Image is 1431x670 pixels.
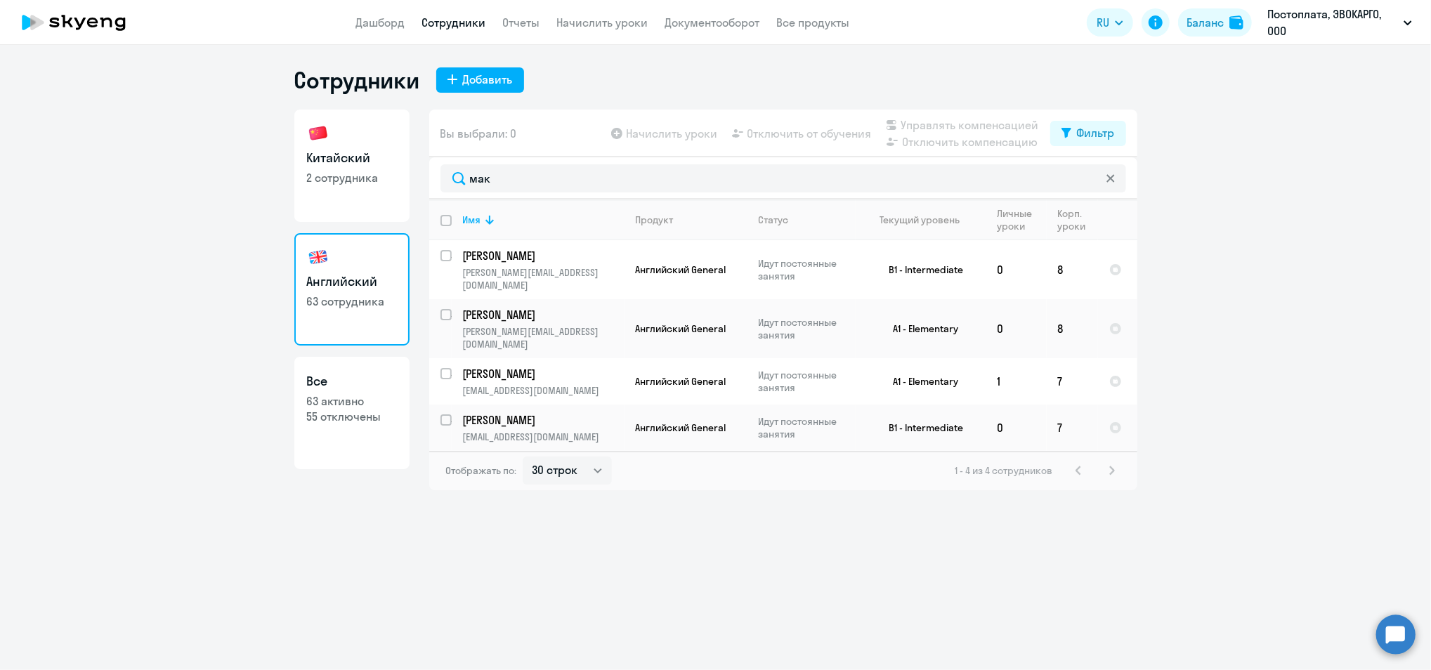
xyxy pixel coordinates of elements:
[1058,207,1097,232] div: Корп. уроки
[636,263,726,276] span: Английский General
[1058,207,1088,232] div: Корп. уроки
[986,358,1047,405] td: 1
[463,325,624,350] p: [PERSON_NAME][EMAIL_ADDRESS][DOMAIN_NAME]
[986,405,1047,451] td: 0
[463,214,624,226] div: Имя
[1047,405,1098,451] td: 7
[636,421,726,434] span: Английский General
[307,149,397,167] h3: Китайский
[1229,15,1243,29] img: balance
[463,248,624,263] a: [PERSON_NAME]
[463,307,624,322] a: [PERSON_NAME]
[759,316,855,341] p: Идут постоянные занятия
[307,393,397,409] p: 63 активно
[856,405,986,451] td: B1 - Intermediate
[307,122,329,145] img: chinese
[1047,299,1098,358] td: 8
[440,164,1126,192] input: Поиск по имени, email, продукту или статусу
[777,15,850,29] a: Все продукты
[463,412,624,428] a: [PERSON_NAME]
[463,71,513,88] div: Добавить
[463,366,624,381] a: [PERSON_NAME]
[440,125,517,142] span: Вы выбрали: 0
[636,375,726,388] span: Английский General
[636,214,674,226] div: Продукт
[759,214,789,226] div: Статус
[307,272,397,291] h3: Английский
[446,464,517,477] span: Отображать по:
[636,214,747,226] div: Продукт
[463,384,624,397] p: [EMAIL_ADDRESS][DOMAIN_NAME]
[463,266,624,291] p: [PERSON_NAME][EMAIL_ADDRESS][DOMAIN_NAME]
[307,372,397,390] h3: Все
[759,257,855,282] p: Идут постоянные занятия
[998,207,1037,232] div: Личные уроки
[463,366,622,381] p: [PERSON_NAME]
[880,214,960,226] div: Текущий уровень
[463,412,622,428] p: [PERSON_NAME]
[463,248,622,263] p: [PERSON_NAME]
[856,240,986,299] td: B1 - Intermediate
[503,15,540,29] a: Отчеты
[1047,240,1098,299] td: 8
[463,307,622,322] p: [PERSON_NAME]
[759,369,855,394] p: Идут постоянные занятия
[955,464,1053,477] span: 1 - 4 из 4 сотрудников
[294,110,410,222] a: Китайский2 сотрудника
[1260,6,1419,39] button: Постоплата, ЭВОКАРГО, ООО
[294,66,419,94] h1: Сотрудники
[294,233,410,346] a: Английский63 сотрудника
[1178,8,1252,37] button: Балансbalance
[1077,124,1115,141] div: Фильтр
[986,240,1047,299] td: 0
[998,207,1046,232] div: Личные уроки
[759,415,855,440] p: Идут постоянные занятия
[986,299,1047,358] td: 0
[463,431,624,443] p: [EMAIL_ADDRESS][DOMAIN_NAME]
[665,15,760,29] a: Документооборот
[307,294,397,309] p: 63 сотрудника
[856,299,986,358] td: A1 - Elementary
[867,214,986,226] div: Текущий уровень
[759,214,855,226] div: Статус
[1267,6,1398,39] p: Постоплата, ЭВОКАРГО, ООО
[463,214,481,226] div: Имя
[294,357,410,469] a: Все63 активно55 отключены
[307,409,397,424] p: 55 отключены
[422,15,486,29] a: Сотрудники
[1187,14,1224,31] div: Баланс
[636,322,726,335] span: Английский General
[1087,8,1133,37] button: RU
[1050,121,1126,146] button: Фильтр
[1047,358,1098,405] td: 7
[856,358,986,405] td: A1 - Elementary
[307,246,329,268] img: english
[307,170,397,185] p: 2 сотрудника
[557,15,648,29] a: Начислить уроки
[436,67,524,93] button: Добавить
[356,15,405,29] a: Дашборд
[1097,14,1109,31] span: RU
